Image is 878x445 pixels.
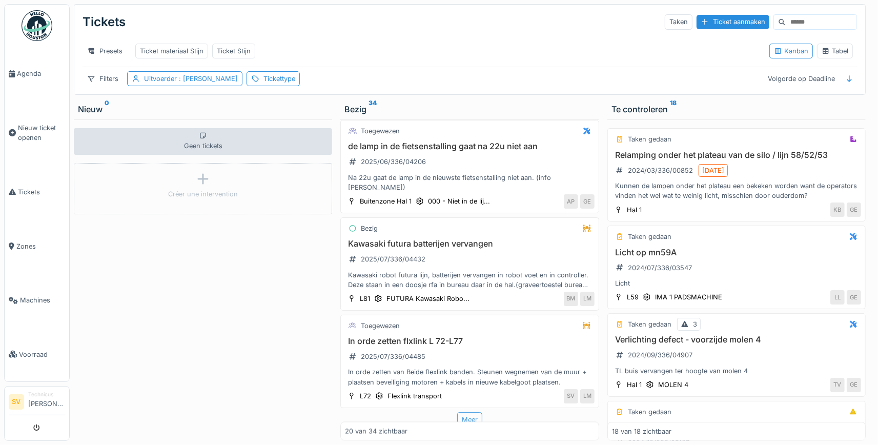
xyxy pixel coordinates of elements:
sup: 18 [670,103,677,115]
div: Tabel [822,46,848,56]
div: Presets [83,44,127,58]
div: SV [564,389,578,403]
span: Nieuw ticket openen [18,123,65,143]
h3: Verlichting defect - voorzijde molen 4 [612,335,861,345]
div: TL buis vervangen ter hoogte van molen 4 [612,366,861,376]
div: Tickettype [263,74,295,84]
div: Taken gedaan [628,407,671,417]
div: BM [564,292,578,306]
div: Créer une intervention [168,189,238,199]
div: Bezig [361,224,378,233]
div: FUTURA Kawasaki Robo... [386,294,469,304]
div: Geen tickets [74,128,332,155]
span: Agenda [17,69,65,78]
div: GE [847,378,861,392]
div: Nieuw [78,103,328,115]
div: Kunnen de lampen onder het plateau een bekeken worden want de operators vinden het wel wat te wei... [612,181,861,200]
div: 20 van 34 zichtbaar [345,427,407,436]
a: Machines [5,273,69,328]
div: L81 [360,294,370,304]
div: 2025/06/336/04206 [361,157,426,167]
li: [PERSON_NAME] [28,391,65,413]
div: Hal 1 [627,380,642,390]
div: Buitenzone Hal 1 [360,196,412,206]
div: 3 [693,319,697,329]
div: GE [580,194,595,209]
a: Zones [5,219,69,273]
div: MOLEN 4 [658,380,688,390]
div: 2024/07/336/03547 [628,263,692,273]
div: LM [580,389,595,403]
div: KB [830,203,845,217]
div: 2024/09/336/04907 [628,350,692,360]
div: Filters [83,71,123,86]
span: Zones [16,241,65,251]
a: Voorraad [5,328,69,382]
div: Taken gedaan [628,134,671,144]
div: Meer [457,412,482,427]
div: Kawasaki robot futura lijn, batterijen vervangen in robot voet en in controller. Deze staan in ee... [345,270,594,290]
div: Te controleren [611,103,862,115]
span: Machines [20,295,65,305]
div: LL [830,290,845,305]
div: Technicus [28,391,65,398]
a: SV Technicus[PERSON_NAME] [9,391,65,415]
span: Voorraad [19,350,65,359]
div: Hal 1 [627,205,642,215]
sup: 0 [105,103,109,115]
div: [DATE] [702,166,724,175]
div: Ticket aanmaken [697,15,769,29]
div: L72 [360,391,371,401]
div: In orde zetten van Beide flexlink banden. Steunen wegnemen van de muur + plaatsen beveiliging mot... [345,367,594,387]
div: L59 [627,292,639,302]
div: 000 - Niet in de lij... [428,196,490,206]
div: GE [847,290,861,305]
div: LM [580,292,595,306]
div: 18 van 18 zichtbaar [612,427,671,436]
div: IMA 1 PADSMACHINE [655,292,722,302]
span: : [PERSON_NAME] [177,75,238,83]
div: Licht [612,278,861,288]
div: Taken gedaan [628,319,671,329]
div: 2025/07/336/04432 [361,254,425,264]
h3: Relamping onder het plateau van de silo / lijn 58/52/53 [612,150,861,160]
h3: Kawasaki futura batterijen vervangen [345,239,594,249]
div: Toegewezen [361,321,400,331]
h3: Licht op mn59A [612,248,861,257]
div: TV [830,378,845,392]
div: Taken gedaan [628,232,671,241]
div: Na 22u gaat de lamp in de nieuwste fietsenstalling niet aan. (info [PERSON_NAME]) [345,173,594,192]
div: AP [564,194,578,209]
div: 2025/07/336/04485 [361,352,425,361]
div: Bezig [344,103,595,115]
div: Tickets [83,9,126,35]
div: Ticket Stijn [217,46,251,56]
div: Kanban [774,46,808,56]
a: Tickets [5,165,69,219]
h3: de lamp in de fietsenstalling gaat na 22u niet aan [345,141,594,151]
li: SV [9,394,24,410]
span: Tickets [18,187,65,197]
div: Flexlink transport [387,391,442,401]
div: Uitvoerder [144,74,238,84]
div: 2024/03/336/00852 [628,166,693,175]
div: Taken [665,14,692,29]
img: Badge_color-CXgf-gQk.svg [22,10,52,41]
h3: In orde zetten flxlink L 72-L77 [345,336,594,346]
a: Agenda [5,47,69,101]
sup: 34 [369,103,377,115]
div: GE [847,203,861,217]
div: Volgorde op Deadline [763,71,840,86]
div: Toegewezen [361,126,400,136]
a: Nieuw ticket openen [5,101,69,165]
div: Ticket materiaal Stijn [140,46,203,56]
